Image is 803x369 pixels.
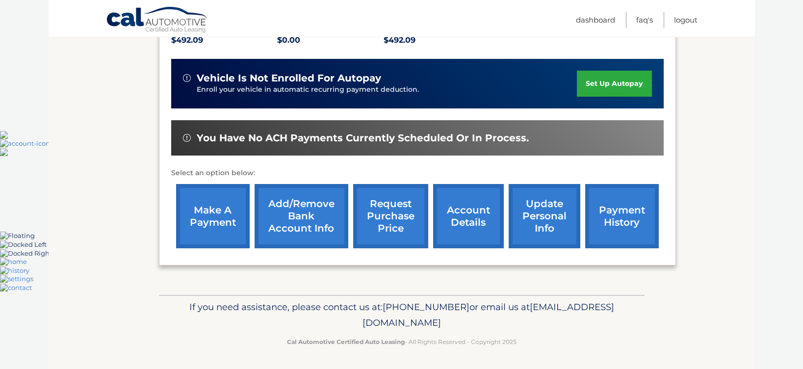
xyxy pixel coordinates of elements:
[255,184,348,248] a: Add/Remove bank account info
[674,12,698,28] a: Logout
[363,301,614,328] span: [EMAIL_ADDRESS][DOMAIN_NAME]
[197,72,381,84] span: vehicle is not enrolled for autopay
[433,184,504,248] a: account details
[165,337,638,347] p: - All Rights Reserved - Copyright 2025
[171,167,664,179] p: Select an option below:
[577,71,651,97] a: set up autopay
[176,184,250,248] a: make a payment
[509,184,580,248] a: update personal info
[183,74,191,82] img: alert-white.svg
[171,33,278,47] p: $492.09
[165,299,638,331] p: If you need assistance, please contact us at: or email us at
[197,132,529,144] span: You have no ACH payments currently scheduled or in process.
[277,33,384,47] p: $0.00
[585,184,659,248] a: payment history
[636,12,653,28] a: FAQ's
[353,184,428,248] a: request purchase price
[287,338,405,345] strong: Cal Automotive Certified Auto Leasing
[197,84,577,95] p: Enroll your vehicle in automatic recurring payment deduction.
[106,6,209,35] a: Cal Automotive
[576,12,615,28] a: Dashboard
[384,33,490,47] p: $492.09
[183,134,191,142] img: alert-white.svg
[383,301,469,313] span: [PHONE_NUMBER]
